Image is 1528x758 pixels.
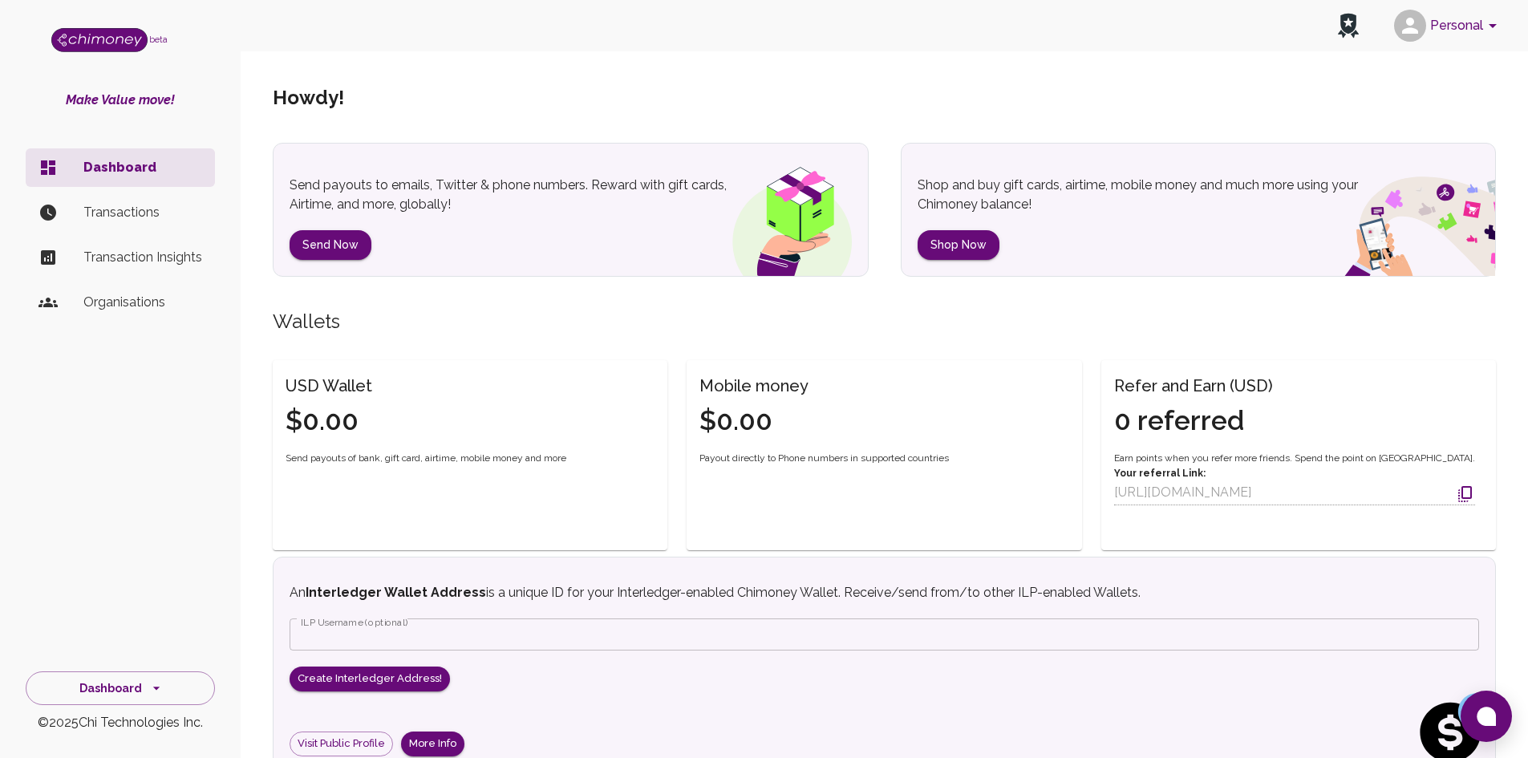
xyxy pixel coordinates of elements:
p: An is a unique ID for your Interledger-enabled Chimoney Wallet. Receive/send from/to other ILP-en... [290,583,1281,602]
div: Earn points when you refer more friends. Spend the point on [GEOGRAPHIC_DATA]. [1114,451,1475,506]
button: Shop Now [918,230,999,260]
a: Visit Public Profile [290,732,393,756]
span: Payout directly to Phone numbers in supported countries [699,451,949,467]
button: account of current user [1388,5,1509,47]
p: Dashboard [83,158,202,177]
h6: Refer and Earn (USD) [1114,373,1273,399]
button: Send Now [290,230,371,260]
img: gift box [703,156,868,276]
button: Create Interledger Address! [290,667,450,691]
h5: Howdy ! [273,85,344,111]
p: Transactions [83,203,202,222]
h6: USD Wallet [286,373,372,399]
button: Open chat window [1461,691,1512,742]
p: Transaction Insights [83,248,202,267]
h4: $0.00 [286,404,372,438]
button: Dashboard [26,671,215,706]
p: Shop and buy gift cards, airtime, mobile money and much more using your Chimoney balance! [918,176,1386,214]
span: beta [149,34,168,44]
img: Logo [51,28,148,52]
h4: 0 referred [1114,404,1273,438]
img: social spend [1303,159,1495,276]
h6: Mobile money [699,373,809,399]
button: More Info [401,732,464,756]
h5: Wallets [273,309,1496,334]
p: Send payouts to emails, Twitter & phone numbers. Reward with gift cards, Airtime, and more, globa... [290,176,758,214]
span: Send payouts of bank, gift card, airtime, mobile money and more [286,451,566,467]
label: ILP Username (optional) [301,615,408,629]
strong: Interledger Wallet Address [306,585,486,600]
strong: Your referral Link: [1114,468,1206,479]
h4: $0.00 [699,404,809,438]
p: Organisations [83,293,202,312]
